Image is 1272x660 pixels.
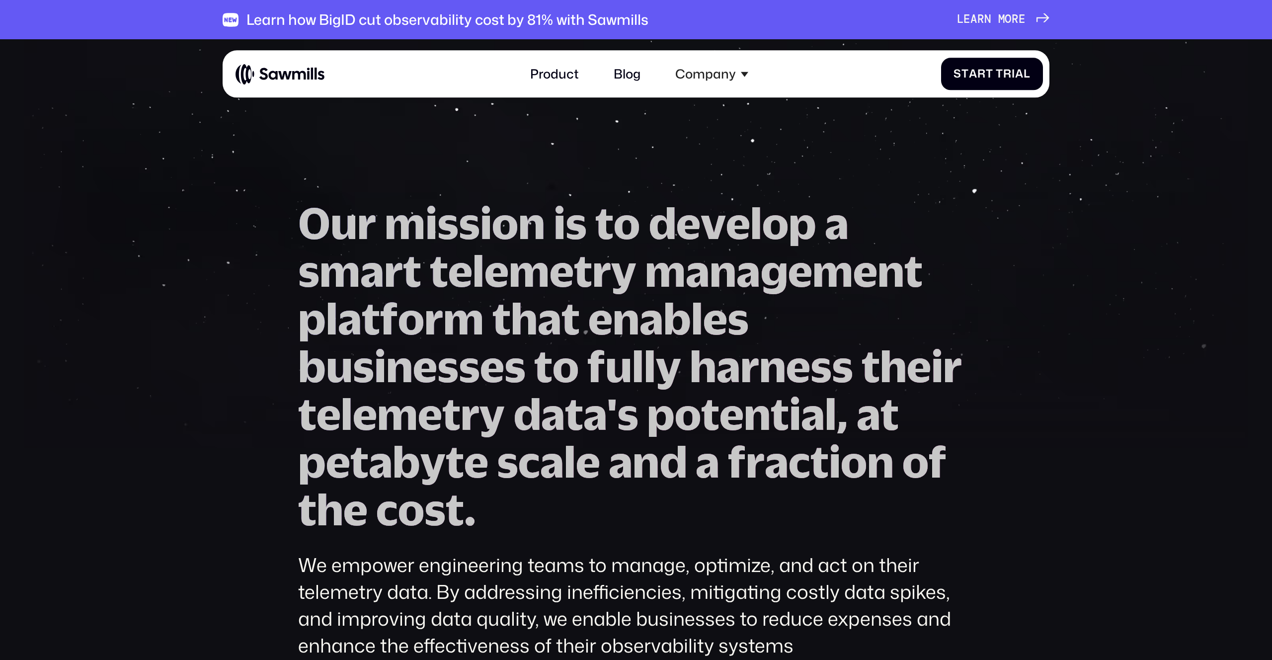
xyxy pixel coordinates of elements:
span: s [832,342,853,390]
span: h [690,342,716,390]
span: f [929,437,947,485]
span: i [554,199,565,247]
span: b [298,342,326,390]
span: y [656,342,681,390]
span: c [518,437,540,485]
span: f [728,437,746,485]
span: a [765,437,789,485]
span: a [1015,68,1024,81]
span: e [326,437,350,485]
span: e [588,294,613,342]
span: d [659,437,687,485]
span: s [810,342,832,390]
span: a [338,294,362,342]
span: e [480,342,504,390]
span: a [686,247,710,294]
span: t [442,390,461,437]
a: Blog [604,57,650,91]
span: o [1005,13,1012,26]
span: m [443,294,484,342]
span: r [384,247,403,294]
span: o [398,294,424,342]
span: L [957,13,964,26]
span: h [317,485,343,533]
span: e [703,294,727,342]
span: o [762,199,789,247]
span: n [710,247,736,294]
span: f [380,294,398,342]
span: t [298,485,317,533]
span: r [357,199,376,247]
span: a [639,294,663,342]
span: t [810,437,829,485]
span: a [538,294,561,342]
span: f [587,342,605,390]
span: e [719,390,744,437]
span: l [691,294,703,342]
span: m [998,13,1005,26]
span: r [977,68,986,81]
span: d [513,390,541,437]
span: e [353,390,377,437]
span: n [744,390,771,437]
span: r [1012,13,1019,26]
span: T [996,68,1003,81]
span: n [633,437,659,485]
span: r [592,247,611,294]
span: t [862,342,880,390]
span: t [492,294,511,342]
span: e [1019,13,1026,26]
span: e [550,247,574,294]
span: p [298,294,326,342]
span: l [632,342,644,390]
span: r [1003,68,1012,81]
div: Learn how BigID cut observability cost by 81% with Sawmills [246,11,648,28]
span: r [746,437,765,485]
span: a [609,437,633,485]
span: n [759,342,786,390]
span: h [511,294,538,342]
span: t [961,68,969,81]
span: e [464,437,488,485]
span: o [841,437,867,485]
span: t [350,437,369,485]
span: m [812,247,853,294]
span: n [877,247,904,294]
span: l [644,342,656,390]
span: i [1012,68,1015,81]
span: t [574,247,592,294]
span: a [857,390,880,437]
span: o [398,485,424,533]
span: b [393,437,420,485]
span: . [464,485,476,533]
span: a [696,437,719,485]
span: h [880,342,907,390]
span: a [970,13,977,26]
span: e [484,247,509,294]
span: s [424,485,446,533]
div: We empower engineering teams to manage, optimize, and act on their telemetry data. By addressing ... [298,552,974,659]
span: a [801,390,825,437]
span: y [611,247,636,294]
span: y [420,437,446,485]
span: t [561,294,580,342]
span: t [771,390,789,437]
span: d [648,199,676,247]
span: c [376,485,398,533]
span: l [341,390,353,437]
span: o [492,199,518,247]
span: e [786,342,810,390]
span: n [867,437,894,485]
span: t [430,247,448,294]
span: c [789,437,810,485]
span: e [317,390,341,437]
span: i [480,199,492,247]
div: Company [675,67,736,82]
span: e [963,13,970,26]
span: u [605,342,632,390]
span: s [459,199,480,247]
span: a [969,68,977,81]
span: a [360,247,384,294]
span: r [461,390,479,437]
span: s [437,342,459,390]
